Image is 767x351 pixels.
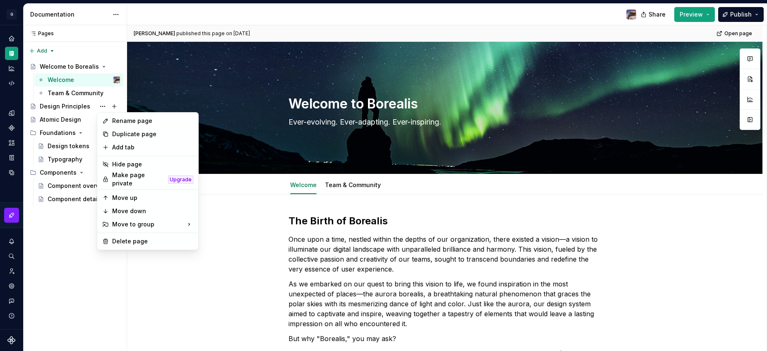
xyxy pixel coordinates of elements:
[112,143,193,151] div: Add tab
[112,117,193,125] div: Rename page
[99,218,197,231] div: Move to group
[112,130,193,138] div: Duplicate page
[168,175,193,184] div: Upgrade
[112,171,165,188] div: Make page private
[112,237,193,245] div: Delete page
[112,207,193,215] div: Move down
[112,194,193,202] div: Move up
[112,160,193,168] div: Hide page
